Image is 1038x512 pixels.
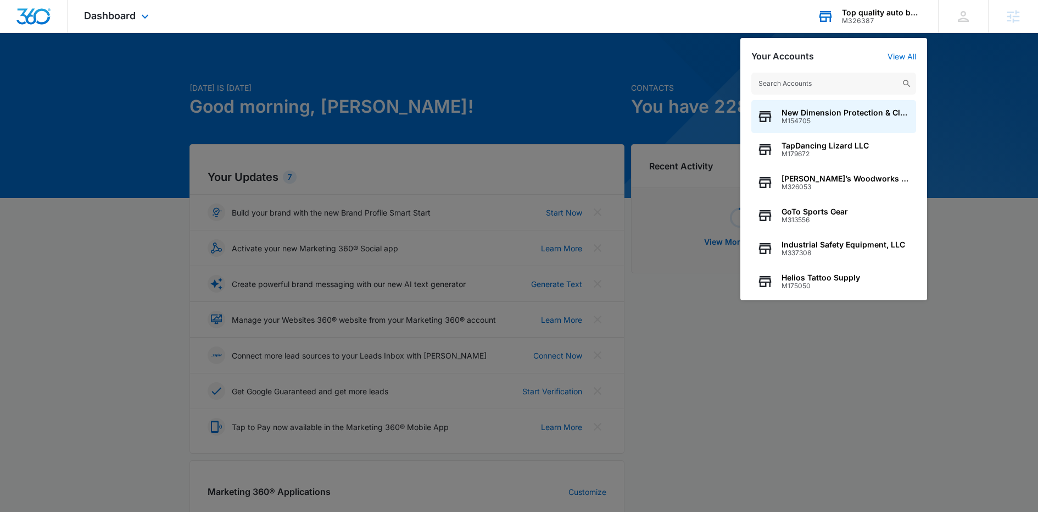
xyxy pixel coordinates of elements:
[782,141,869,150] span: TapDancing Lizard LLC
[842,17,922,25] div: account id
[888,52,916,61] a: View All
[782,150,869,158] span: M179672
[751,199,916,232] button: GoTo Sports GearM313556
[782,183,911,191] span: M326053
[782,273,860,282] span: Helios Tattoo Supply
[782,240,905,249] span: Industrial Safety Equipment, LLC
[751,133,916,166] button: TapDancing Lizard LLCM179672
[782,108,911,117] span: New Dimension Protection & Cleaning
[842,8,922,17] div: account name
[751,232,916,265] button: Industrial Safety Equipment, LLCM337308
[751,265,916,298] button: Helios Tattoo SupplyM175050
[782,117,911,125] span: M154705
[751,100,916,133] button: New Dimension Protection & CleaningM154705
[782,174,911,183] span: [PERSON_NAME]’s Woodworks & Discounts
[751,51,814,62] h2: Your Accounts
[751,73,916,95] input: Search Accounts
[751,166,916,199] button: [PERSON_NAME]’s Woodworks & DiscountsM326053
[782,249,905,257] span: M337308
[782,207,848,216] span: GoTo Sports Gear
[782,282,860,290] span: M175050
[782,216,848,224] span: M313556
[84,10,136,21] span: Dashboard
